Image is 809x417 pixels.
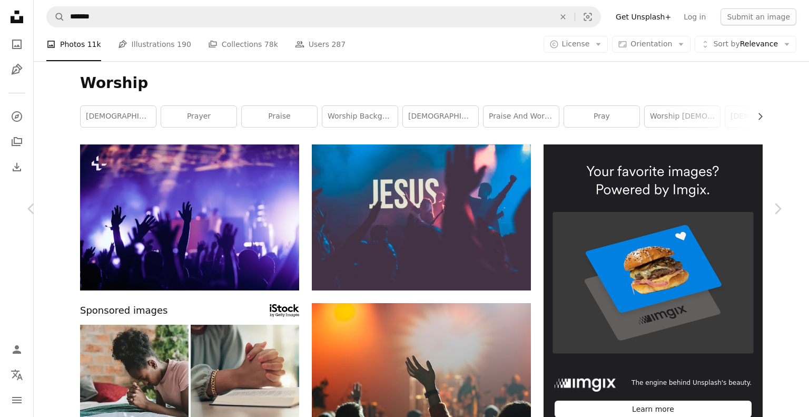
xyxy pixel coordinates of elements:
[713,40,739,48] span: Sort by
[6,34,27,55] a: Photos
[47,7,65,27] button: Search Unsplash
[6,390,27,411] button: Menu
[6,59,27,80] a: Illustrations
[695,36,796,53] button: Sort byRelevance
[80,212,299,222] a: Cheering crowd with hands in air enjoying at music festival
[6,106,27,127] a: Explore
[484,106,559,127] a: praise and worship
[81,106,156,127] a: [DEMOGRAPHIC_DATA]
[632,379,752,387] span: The engine behind Unsplash's beauty.
[312,212,531,222] a: religious concert performed by a band on stage
[612,36,690,53] button: Orientation
[544,36,608,53] button: License
[609,8,677,25] a: Get Unsplash+
[80,144,299,290] img: Cheering crowd with hands in air enjoying at music festival
[564,106,639,127] a: pray
[322,106,398,127] a: worship background
[177,38,191,50] span: 190
[80,74,763,93] h1: Worship
[161,106,236,127] a: prayer
[208,27,278,61] a: Collections 78k
[6,364,27,385] button: Language
[403,106,478,127] a: [DEMOGRAPHIC_DATA]
[555,375,616,392] img: file-1738246957937-1ee55d8b7970
[746,158,809,259] a: Next
[725,106,801,127] a: [DEMOGRAPHIC_DATA] worship
[295,27,346,61] a: Users 287
[713,39,778,50] span: Relevance
[264,38,278,50] span: 78k
[6,131,27,152] a: Collections
[645,106,720,127] a: worship [DEMOGRAPHIC_DATA]
[46,6,601,27] form: Find visuals sitewide
[575,7,600,27] button: Visual search
[331,38,346,50] span: 287
[544,144,763,364] img: file-1758653152050-5ec1e9e7f352image
[630,40,672,48] span: Orientation
[6,157,27,178] a: Download History
[312,371,531,381] a: shallow focus photography of hand and people
[677,8,712,25] a: Log in
[562,40,590,48] span: License
[118,27,191,61] a: Illustrations 190
[6,339,27,360] a: Log in / Sign up
[80,303,167,318] span: Sponsored images
[551,7,575,27] button: Clear
[721,8,796,25] button: Submit an image
[242,106,317,127] a: praise
[312,144,531,290] img: religious concert performed by a band on stage
[751,106,763,127] button: scroll list to the right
